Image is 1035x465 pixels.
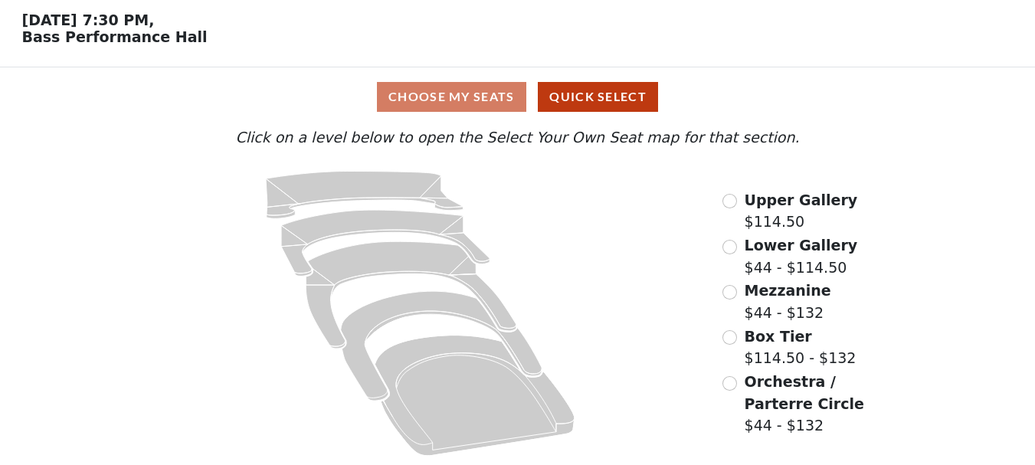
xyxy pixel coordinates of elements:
[538,82,658,112] button: Quick Select
[745,371,895,437] label: $44 - $132
[745,328,812,345] span: Box Tier
[266,172,463,219] path: Upper Gallery - Seats Available: 283
[745,326,856,369] label: $114.50 - $132
[745,234,858,278] label: $44 - $114.50
[745,189,858,233] label: $114.50
[745,282,831,299] span: Mezzanine
[745,373,864,412] span: Orchestra / Parterre Circle
[281,210,490,276] path: Lower Gallery - Seats Available: 49
[745,280,831,323] label: $44 - $132
[745,237,858,254] span: Lower Gallery
[375,336,575,456] path: Orchestra / Parterre Circle - Seats Available: 16
[745,192,858,208] span: Upper Gallery
[140,126,895,149] p: Click on a level below to open the Select Your Own Seat map for that section.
